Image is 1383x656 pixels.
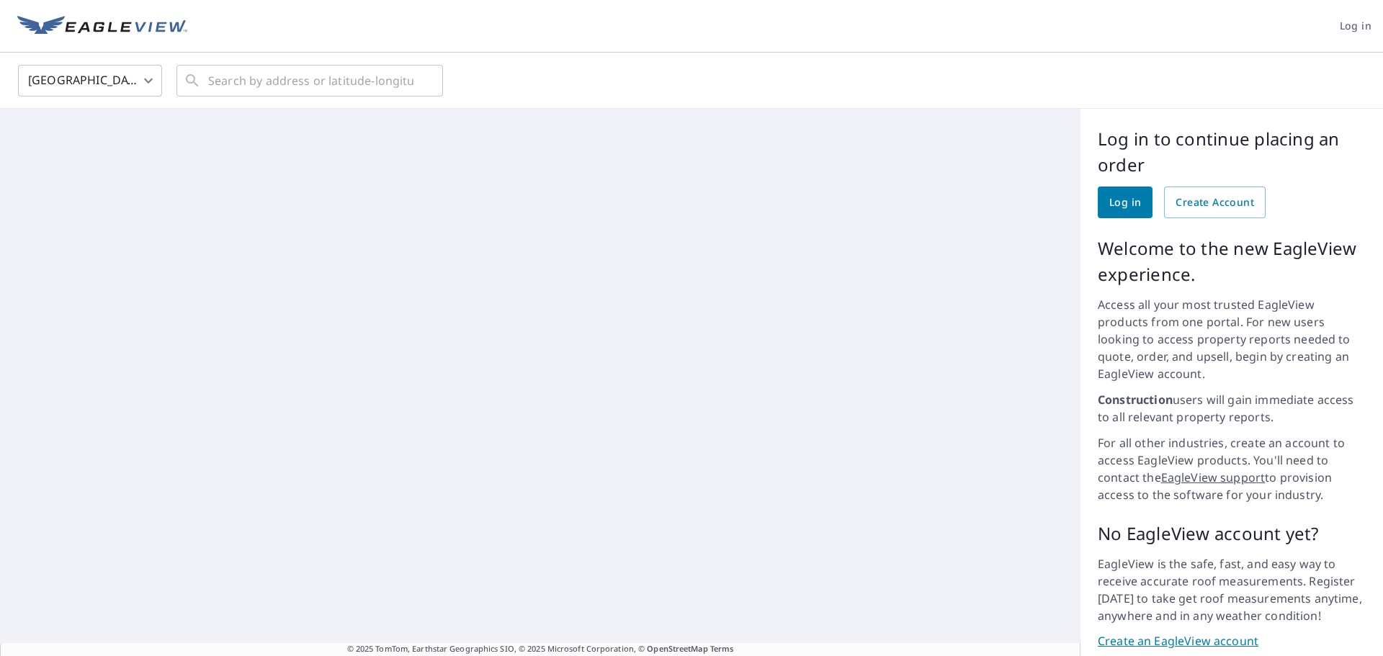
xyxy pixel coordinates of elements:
input: Search by address or latitude-longitude [208,60,413,101]
a: EagleView support [1161,469,1266,485]
p: Access all your most trusted EagleView products from one portal. For new users looking to access ... [1098,296,1366,382]
p: users will gain immediate access to all relevant property reports. [1098,391,1366,426]
p: No EagleView account yet? [1098,521,1366,547]
p: For all other industries, create an account to access EagleView products. You'll need to contact ... [1098,434,1366,503]
a: Terms [710,643,734,654]
span: Log in [1340,17,1371,35]
span: Create Account [1176,194,1254,212]
p: Welcome to the new EagleView experience. [1098,235,1366,287]
strong: Construction [1098,392,1173,408]
a: Create Account [1164,187,1266,218]
a: Log in [1098,187,1152,218]
div: [GEOGRAPHIC_DATA] [18,60,162,101]
p: EagleView is the safe, fast, and easy way to receive accurate roof measurements. Register [DATE] ... [1098,555,1366,624]
p: Log in to continue placing an order [1098,126,1366,178]
span: Log in [1109,194,1141,212]
img: EV Logo [17,16,187,37]
a: OpenStreetMap [647,643,707,654]
span: © 2025 TomTom, Earthstar Geographics SIO, © 2025 Microsoft Corporation, © [347,643,734,655]
a: Create an EagleView account [1098,633,1366,650]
